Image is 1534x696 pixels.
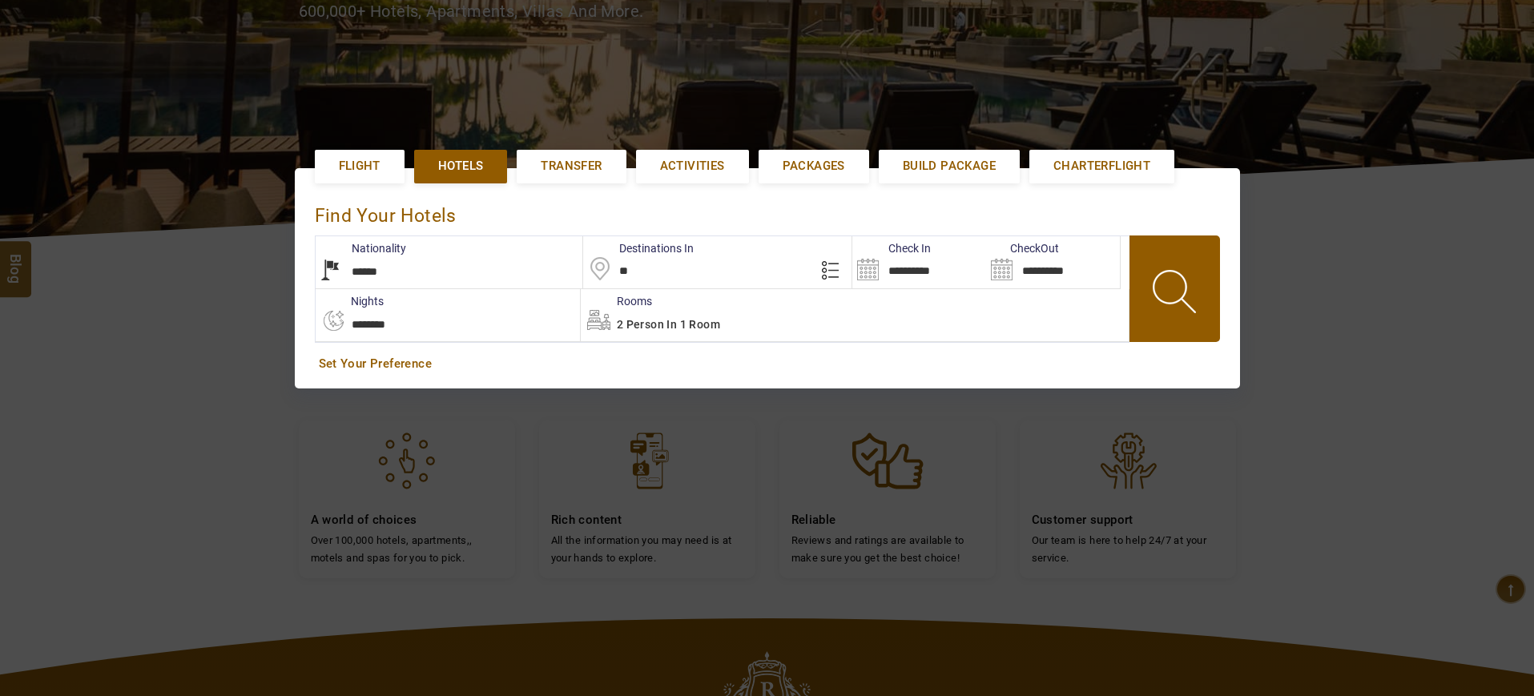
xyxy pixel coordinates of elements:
a: Charterflight [1029,150,1174,183]
span: Packages [783,158,845,175]
div: Find Your Hotels [315,188,1220,235]
label: Nationality [316,240,406,256]
label: CheckOut [986,240,1059,256]
span: Activities [660,158,725,175]
span: Build Package [903,158,996,175]
span: Hotels [438,158,483,175]
a: Build Package [879,150,1020,183]
label: nights [315,293,384,309]
label: Destinations In [583,240,694,256]
input: Search [986,236,1120,288]
a: Packages [759,150,869,183]
a: Flight [315,150,405,183]
a: Activities [636,150,749,183]
span: Flight [339,158,380,175]
span: Transfer [541,158,602,175]
span: 2 Person in 1 Room [617,318,720,331]
a: Transfer [517,150,626,183]
span: Charterflight [1053,158,1150,175]
input: Search [852,236,986,288]
a: Hotels [414,150,507,183]
label: Rooms [581,293,652,309]
label: Check In [852,240,931,256]
a: Set Your Preference [319,356,1216,372]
